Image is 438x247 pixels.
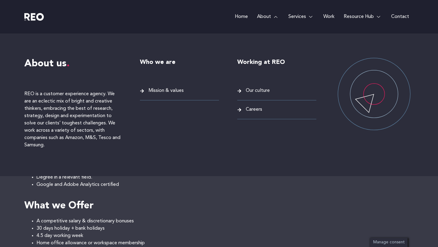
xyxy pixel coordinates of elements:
span: Mission & values [147,87,184,95]
li: Home office allowance or workspace membership [36,239,414,247]
span: About us [24,59,70,69]
a: Mission & values [140,87,219,95]
p: REO is a customer experience agency. We are an eclectic mix of bright and creative thinkers, embr... [24,90,122,149]
li: Google and Adobe Analytics certified [36,181,414,188]
h6: Working at REO [237,58,316,67]
h6: Who we are [140,58,219,67]
a: Our culture [237,87,316,95]
li: 4.5 day working week [36,232,414,239]
li: 30 days holiday + bank holidays [36,225,414,232]
span: Manage consent [373,240,405,244]
li: A competitive salary & discretionary bonuses [36,217,414,225]
a: Careers [237,106,316,114]
li: Degree in a relevant field. [36,174,414,181]
strong: What we Offer [24,201,94,211]
span: Careers [244,106,262,114]
span: Our culture [244,87,270,95]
